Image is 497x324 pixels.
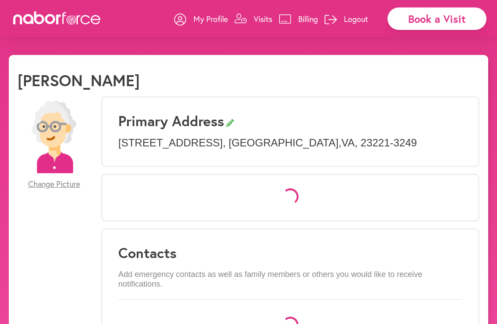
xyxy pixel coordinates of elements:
a: Logout [325,6,368,32]
span: Change Picture [28,179,80,189]
img: efc20bcf08b0dac87679abea64c1faab.png [18,101,90,173]
h3: Primary Address [118,113,462,129]
h3: Contacts [118,244,462,261]
p: Billing [298,14,318,24]
h1: [PERSON_NAME] [18,71,140,90]
a: Visits [234,6,272,32]
p: Visits [254,14,272,24]
p: My Profile [194,14,228,24]
p: [STREET_ADDRESS] , [GEOGRAPHIC_DATA] , VA , 23221-3249 [118,137,462,149]
p: Add emergency contacts as well as family members or others you would like to receive notifications. [118,270,462,289]
a: Billing [279,6,318,32]
a: My Profile [174,6,228,32]
p: Logout [344,14,368,24]
div: Book a Visit [387,7,486,30]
